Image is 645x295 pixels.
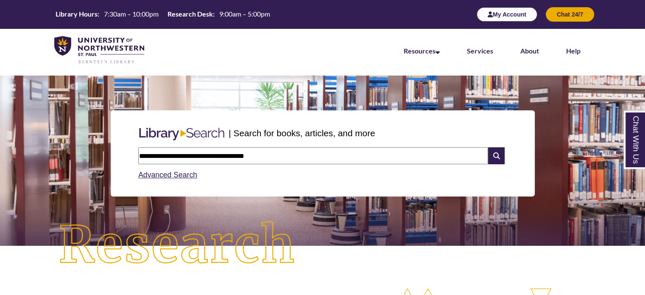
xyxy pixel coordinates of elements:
th: Research Desk: [164,9,216,19]
a: My Account [477,11,537,18]
button: My Account [477,7,537,22]
img: UNWSP Library Logo [54,36,144,65]
a: Chat 24/7 [546,11,594,18]
a: Advanced Search [138,171,197,179]
a: Services [467,47,493,55]
span: 7:30am – 10:00pm [104,10,159,18]
span: 9:00am – 5:00pm [219,10,270,18]
img: Libary Search [135,124,229,144]
p: | Search for books, articles, and more [229,126,375,140]
a: About [520,47,539,55]
th: Library Hours: [52,9,101,19]
button: Chat 24/7 [546,7,594,22]
a: Hours Today [52,9,274,20]
i: Search [488,147,504,164]
a: Help [566,47,581,55]
a: Resources [404,47,440,55]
